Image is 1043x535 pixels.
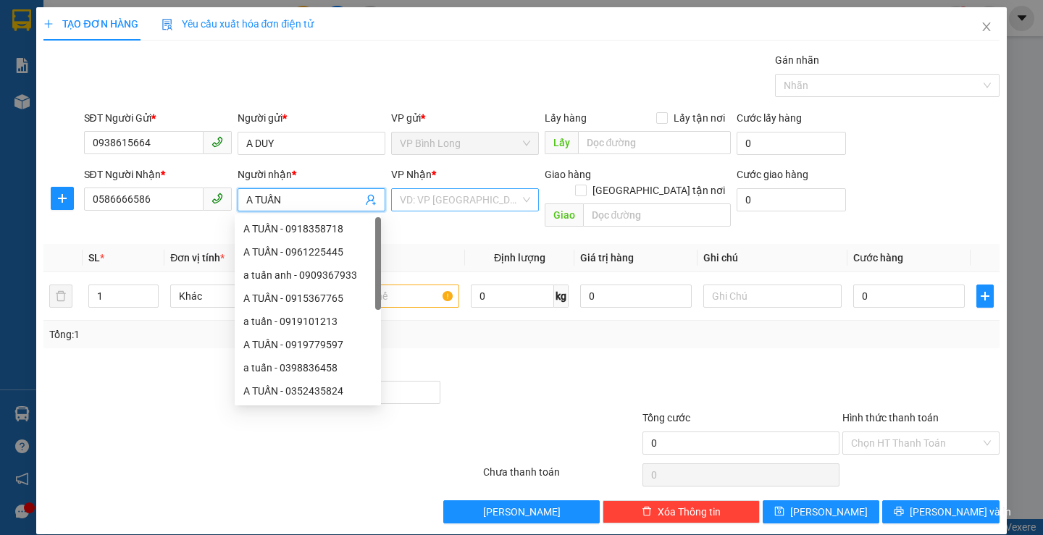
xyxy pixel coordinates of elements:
[243,267,372,283] div: a tuấn anh - 0909367933
[238,167,385,182] div: Người nhận
[51,187,74,210] button: plus
[642,412,690,424] span: Tổng cước
[243,290,372,306] div: A TUẤN - 0915367765
[49,285,72,308] button: delete
[235,287,381,310] div: A TUẤN - 0915367765
[391,110,539,126] div: VP gửi
[400,132,530,154] span: VP Bình Long
[365,194,377,206] span: user-add
[113,12,211,47] div: VP Quận 5
[966,7,1007,48] button: Close
[642,506,652,518] span: delete
[737,188,846,211] input: Cước giao hàng
[910,504,1011,520] span: [PERSON_NAME] và In
[235,217,381,240] div: A TUẤN - 0918358718
[243,221,372,237] div: A TUẤN - 0918358718
[842,412,939,424] label: Hình thức thanh toán
[737,112,802,124] label: Cước lấy hàng
[43,18,138,30] span: TẠO ĐƠN HÀNG
[882,500,999,523] button: printer[PERSON_NAME] và In
[545,169,591,180] span: Giao hàng
[235,379,381,403] div: A TUẤN - 0352435824
[763,500,879,523] button: save[PERSON_NAME]
[668,110,731,126] span: Lấy tận nơi
[391,169,432,180] span: VP Nhận
[243,383,372,399] div: A TUẤN - 0352435824
[243,244,372,260] div: A TUẤN - 0961225445
[238,110,385,126] div: Người gửi
[578,131,731,154] input: Dọc đường
[88,252,100,264] span: SL
[235,264,381,287] div: a tuấn anh - 0909367933
[84,110,232,126] div: SĐT Người Gửi
[113,47,211,64] div: CHÚ ĐÁNG
[162,19,173,30] img: icon
[580,285,692,308] input: 0
[243,337,372,353] div: A TUẤN - 0919779597
[698,244,847,272] th: Ghi chú
[482,464,642,489] div: Chưa thanh toán
[443,500,600,523] button: [PERSON_NAME]
[321,285,459,308] input: VD: Bàn, Ghế
[545,131,578,154] span: Lấy
[790,504,868,520] span: [PERSON_NAME]
[235,333,381,356] div: A TUẤN - 0919779597
[587,182,731,198] span: [GEOGRAPHIC_DATA] tận nơi
[179,285,300,307] span: Khác
[977,290,993,302] span: plus
[554,285,569,308] span: kg
[703,285,842,308] input: Ghi Chú
[737,169,808,180] label: Cước giao hàng
[235,310,381,333] div: a tuấn - 0919101213
[483,504,561,520] span: [PERSON_NAME]
[545,112,587,124] span: Lấy hàng
[51,193,73,204] span: plus
[170,252,225,264] span: Đơn vị tính
[583,203,731,227] input: Dọc đường
[12,47,103,82] div: CƯỜNG TÂN KHAI
[113,14,148,29] span: Nhận:
[494,252,545,264] span: Định lượng
[12,14,35,29] span: Gửi:
[84,167,232,182] div: SĐT Người Nhận
[894,506,904,518] span: printer
[853,252,903,264] span: Cước hàng
[981,21,992,33] span: close
[211,136,223,148] span: phone
[235,356,381,379] div: a tuấn - 0398836458
[162,18,314,30] span: Yêu cầu xuất hóa đơn điện tử
[737,132,846,155] input: Cước lấy hàng
[545,203,583,227] span: Giao
[580,252,634,264] span: Giá trị hàng
[235,240,381,264] div: A TUẤN - 0961225445
[774,506,784,518] span: save
[976,285,994,308] button: plus
[243,313,372,329] div: a tuấn - 0919101213
[211,193,223,204] span: phone
[49,327,403,342] div: Tổng: 1
[12,12,103,47] div: VP Bình Long
[243,360,372,376] div: a tuấn - 0398836458
[603,500,760,523] button: deleteXóa Thông tin
[43,19,54,29] span: plus
[775,54,819,66] label: Gán nhãn
[658,504,721,520] span: Xóa Thông tin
